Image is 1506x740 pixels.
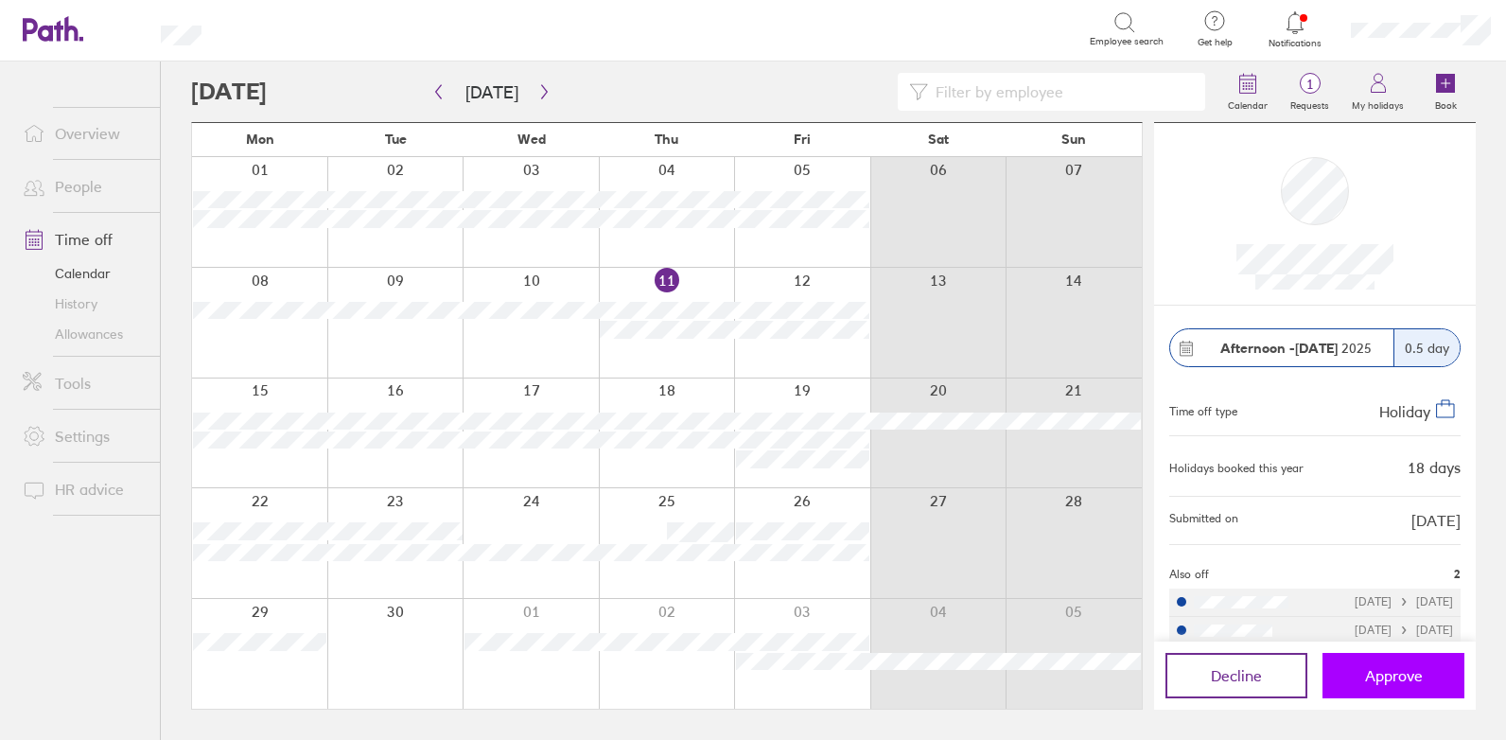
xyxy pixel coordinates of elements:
[450,77,534,108] button: [DATE]
[1365,667,1423,684] span: Approve
[8,319,160,349] a: Allowances
[1169,462,1304,475] div: Holidays booked this year
[1340,95,1415,112] label: My holidays
[1279,62,1340,122] a: 1Requests
[1217,62,1279,122] a: Calendar
[1265,38,1326,49] span: Notifications
[8,167,160,205] a: People
[1090,36,1164,47] span: Employee search
[928,132,949,147] span: Sat
[8,364,160,402] a: Tools
[385,132,407,147] span: Tue
[1322,653,1464,698] button: Approve
[1393,329,1460,366] div: 0.5 day
[1184,37,1246,48] span: Get help
[246,132,274,147] span: Mon
[1265,9,1326,49] a: Notifications
[1169,512,1238,529] span: Submitted on
[1165,653,1307,698] button: Decline
[1355,595,1453,608] div: [DATE] [DATE]
[8,258,160,289] a: Calendar
[1217,95,1279,112] label: Calendar
[1211,667,1262,684] span: Decline
[1220,340,1295,357] strong: Afternoon -
[794,132,811,147] span: Fri
[1220,341,1372,356] span: 2025
[8,417,160,455] a: Settings
[1295,340,1338,357] strong: [DATE]
[1169,568,1209,581] span: Also off
[8,470,160,508] a: HR advice
[1424,95,1468,112] label: Book
[655,132,678,147] span: Thu
[8,115,160,152] a: Overview
[8,220,160,258] a: Time off
[928,74,1194,110] input: Filter by employee
[1061,132,1086,147] span: Sun
[1340,62,1415,122] a: My holidays
[1454,568,1461,581] span: 2
[1379,402,1430,421] span: Holiday
[1279,95,1340,112] label: Requests
[1408,459,1461,476] div: 18 days
[253,20,301,37] div: Search
[1169,397,1237,420] div: Time off type
[1355,624,1453,637] div: [DATE] [DATE]
[8,289,160,319] a: History
[1415,62,1476,122] a: Book
[517,132,546,147] span: Wed
[1279,77,1340,92] span: 1
[1411,512,1461,529] span: [DATE]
